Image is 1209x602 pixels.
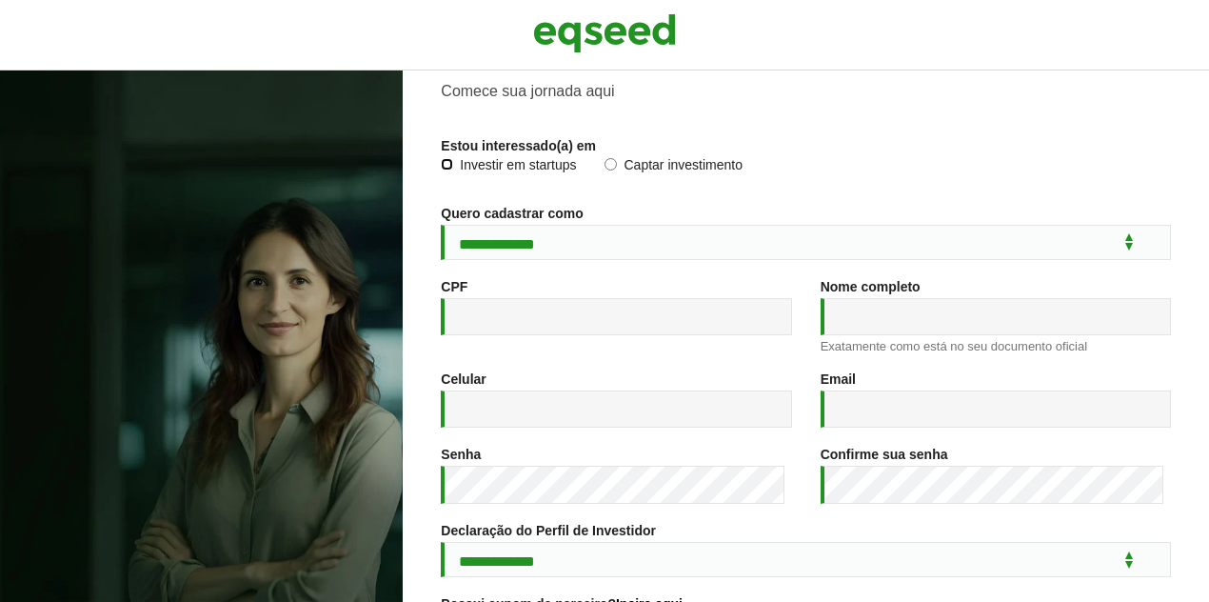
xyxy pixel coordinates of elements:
label: Estou interessado(a) em [441,139,596,152]
label: Declaração do Perfil de Investidor [441,524,656,537]
label: CPF [441,280,467,293]
label: Nome completo [821,280,921,293]
img: EqSeed Logo [533,10,676,57]
label: Investir em startups [441,158,576,177]
label: Quero cadastrar como [441,207,583,220]
label: Captar investimento [604,158,743,177]
input: Captar investimento [604,158,617,171]
label: Senha [441,448,481,461]
label: Celular [441,372,486,386]
input: Investir em startups [441,158,453,171]
p: Comece sua jornada aqui [441,82,1171,100]
label: Confirme sua senha [821,448,948,461]
label: Email [821,372,856,386]
div: Exatamente como está no seu documento oficial [821,340,1171,352]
